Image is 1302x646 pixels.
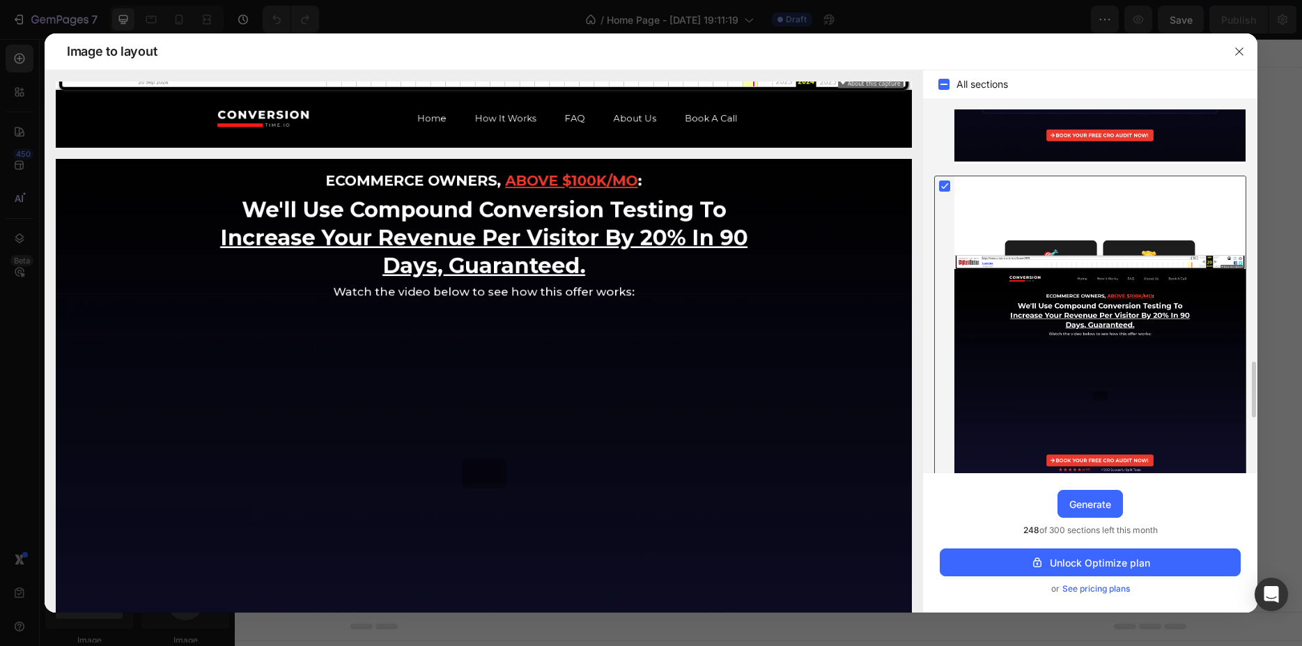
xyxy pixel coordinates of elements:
button: Add elements [536,335,635,363]
button: Unlock Optimize plan [940,548,1241,576]
div: Start with Sections from sidebar [449,307,618,324]
span: 248 [1023,525,1039,535]
div: Generate [1069,497,1111,512]
div: Start with Generating from URL or image [440,413,628,424]
span: See pricing plans [1062,582,1130,596]
div: or [940,582,1241,596]
span: Image to layout [67,43,157,60]
span: of 300 sections left this month [1023,523,1158,537]
div: Unlock Optimize plan [1030,555,1150,570]
button: Generate [1057,490,1123,518]
span: All sections [956,76,1008,93]
button: Add sections [433,335,528,363]
div: Open Intercom Messenger [1255,578,1288,611]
